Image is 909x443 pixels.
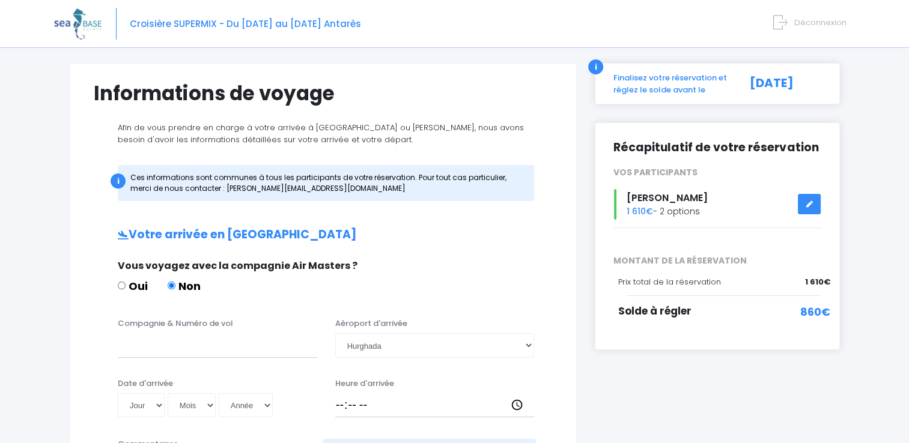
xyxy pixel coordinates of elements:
input: Non [168,282,175,289]
label: Heure d'arrivée [335,378,394,390]
label: Compagnie & Numéro de vol [118,318,233,330]
label: Non [168,278,201,294]
span: Vous voyagez avec la compagnie Air Masters ? [118,259,357,273]
p: Afin de vous prendre en charge à votre arrivée à [GEOGRAPHIC_DATA] ou [PERSON_NAME], nous avons b... [94,122,552,145]
div: [DATE] [736,72,830,95]
span: Solde à régler [618,304,692,318]
div: i [588,59,603,74]
input: Oui [118,282,126,289]
span: Croisière SUPERMIX - Du [DATE] au [DATE] Antarès [130,17,361,30]
div: VOS PARTICIPANTS [604,166,830,179]
div: Ces informations sont communes à tous les participants de votre réservation. Pour tout cas partic... [118,165,534,201]
div: - 2 options [604,189,830,220]
span: 1 610€ [805,276,830,288]
span: MONTANT DE LA RÉSERVATION [604,255,830,267]
label: Oui [118,278,148,294]
h2: Votre arrivée en [GEOGRAPHIC_DATA] [94,228,552,242]
span: Prix total de la réservation [618,276,721,288]
span: [PERSON_NAME] [627,191,708,205]
label: Aéroport d'arrivée [335,318,407,330]
div: Finalisez votre réservation et réglez le solde avant le [604,72,736,95]
span: 1 610€ [627,205,653,217]
div: i [111,173,126,188]
h2: Récapitulatif de votre réservation [613,141,821,155]
span: Déconnexion [794,17,847,28]
h1: Informations de voyage [94,82,552,105]
label: Date d'arrivée [118,378,173,390]
span: 860€ [800,304,830,320]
